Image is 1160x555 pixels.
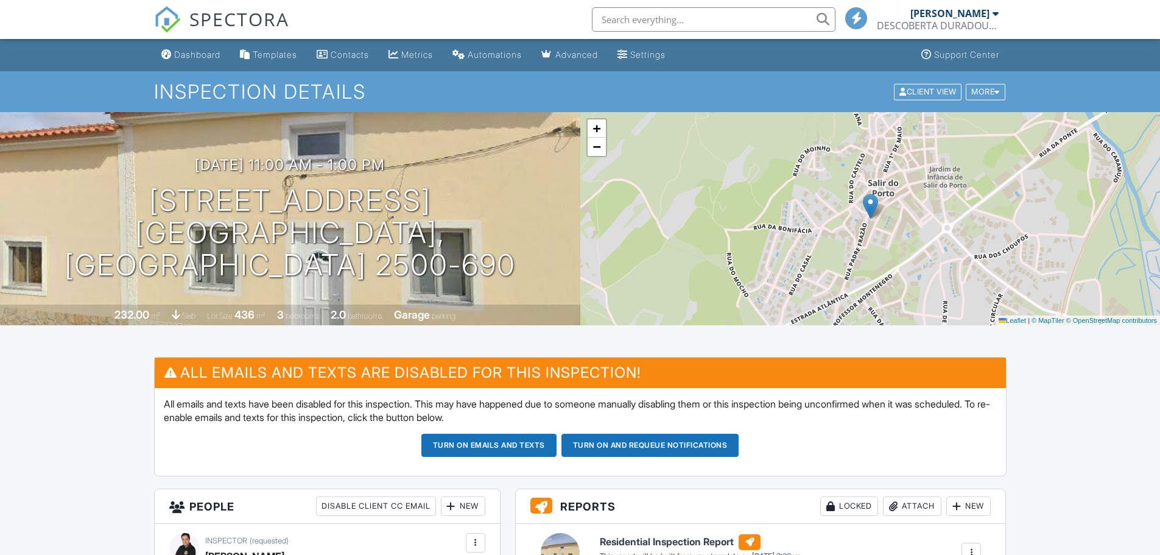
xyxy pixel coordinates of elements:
[155,358,1006,387] h3: All emails and texts are disabled for this inspection!
[253,49,297,60] div: Templates
[448,44,527,66] a: Automations (Basic)
[189,6,289,32] span: SPECTORA
[468,49,522,60] div: Automations
[999,317,1026,324] a: Leaflet
[164,397,997,425] p: All emails and texts have been disabled for this inspection. This may have happened due to someon...
[432,311,455,320] span: parking
[1032,317,1064,324] a: © MapTiler
[234,308,255,321] div: 436
[592,139,600,154] span: −
[277,308,284,321] div: 3
[151,311,160,320] span: m²
[916,44,1004,66] a: Support Center
[592,121,600,136] span: +
[863,194,878,219] img: Marker
[256,311,265,320] span: m²
[555,49,598,60] div: Advanced
[600,534,801,550] h6: Residential Inspection Report
[156,44,225,66] a: Dashboard
[820,497,878,516] div: Locked
[894,83,961,100] div: Client View
[893,87,965,96] a: Client View
[588,138,606,156] a: Zoom out
[613,44,670,66] a: Settings
[250,536,289,545] span: (requested)
[174,49,220,60] div: Dashboard
[114,308,149,321] div: 232.00
[883,497,941,516] div: Attach
[207,311,233,320] span: Lot Size
[384,44,438,66] a: Metrics
[946,497,991,516] div: New
[516,489,1006,524] h3: Reports
[331,308,346,321] div: 2.0
[195,157,385,173] h3: [DATE] 11:00 am - 1:00 pm
[421,434,557,457] button: Turn on emails and texts
[966,83,1005,100] div: More
[19,185,561,281] h1: [STREET_ADDRESS] [GEOGRAPHIC_DATA], [GEOGRAPHIC_DATA] 2500-690
[154,16,289,42] a: SPECTORA
[630,49,666,60] div: Settings
[331,49,369,60] div: Contacts
[561,434,739,457] button: Turn on and Requeue Notifications
[348,311,382,320] span: bathrooms
[877,19,999,32] div: DESCOBERTA DURADOURA-Unipessoal,LDA.NIF 516989570 ¨Home Inspections of Portugal¨
[401,49,433,60] div: Metrics
[1066,317,1157,324] a: © OpenStreetMap contributors
[441,497,485,516] div: New
[588,119,606,138] a: Zoom in
[934,49,999,60] div: Support Center
[205,536,247,545] span: Inspector
[286,311,319,320] span: bedrooms
[182,311,195,320] span: slab
[316,497,436,516] div: Disable Client CC Email
[1028,317,1030,324] span: |
[154,6,181,33] img: The Best Home Inspection Software - Spectora
[910,7,990,19] div: [PERSON_NAME]
[155,489,500,524] h3: People
[394,308,430,321] div: Garage
[235,44,302,66] a: Templates
[536,44,603,66] a: Advanced
[312,44,374,66] a: Contacts
[154,81,1007,102] h1: Inspection Details
[592,7,835,32] input: Search everything...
